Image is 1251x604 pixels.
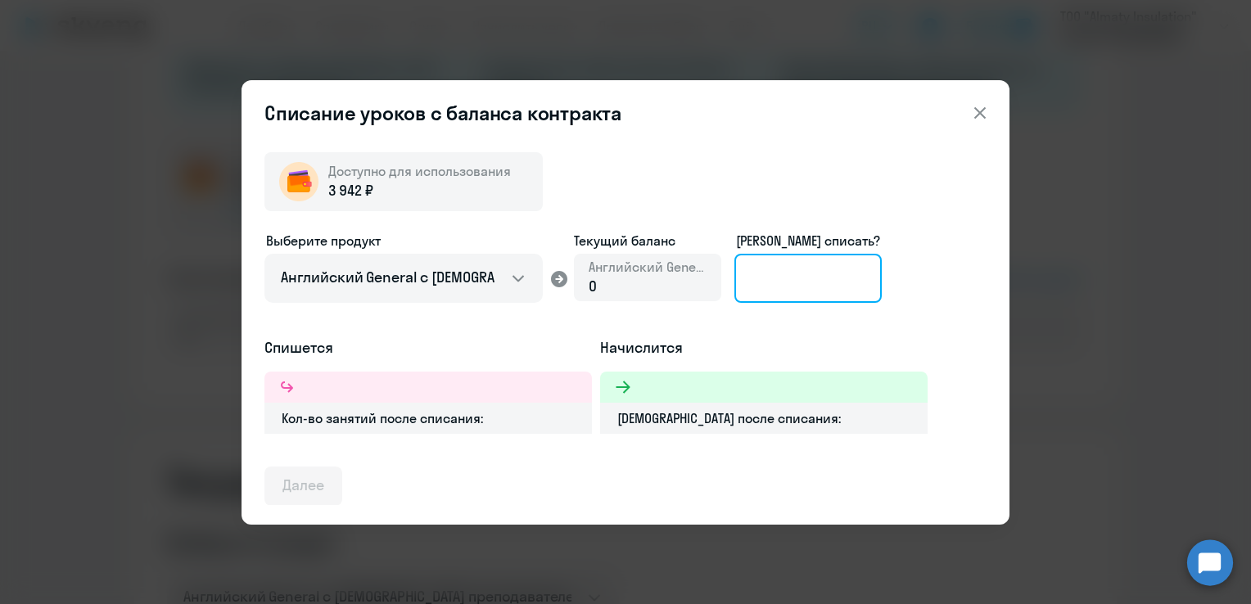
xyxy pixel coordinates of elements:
h5: Спишется [264,337,592,358]
span: 3 942 ₽ [328,180,373,201]
div: Кол-во занятий после списания: [264,403,592,434]
button: Далее [264,467,342,506]
div: [DEMOGRAPHIC_DATA] после списания: [600,403,928,434]
span: Доступно для использования [328,163,511,179]
h5: Начислится [600,337,928,358]
span: Текущий баланс [574,231,721,250]
span: 0 [589,277,597,295]
img: wallet-circle.png [279,162,318,201]
header: Списание уроков с баланса контракта [242,100,1009,126]
span: Выберите продукт [266,232,381,249]
div: Далее [282,475,324,496]
span: [PERSON_NAME] списать? [736,232,880,249]
span: Английский General [589,258,707,276]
